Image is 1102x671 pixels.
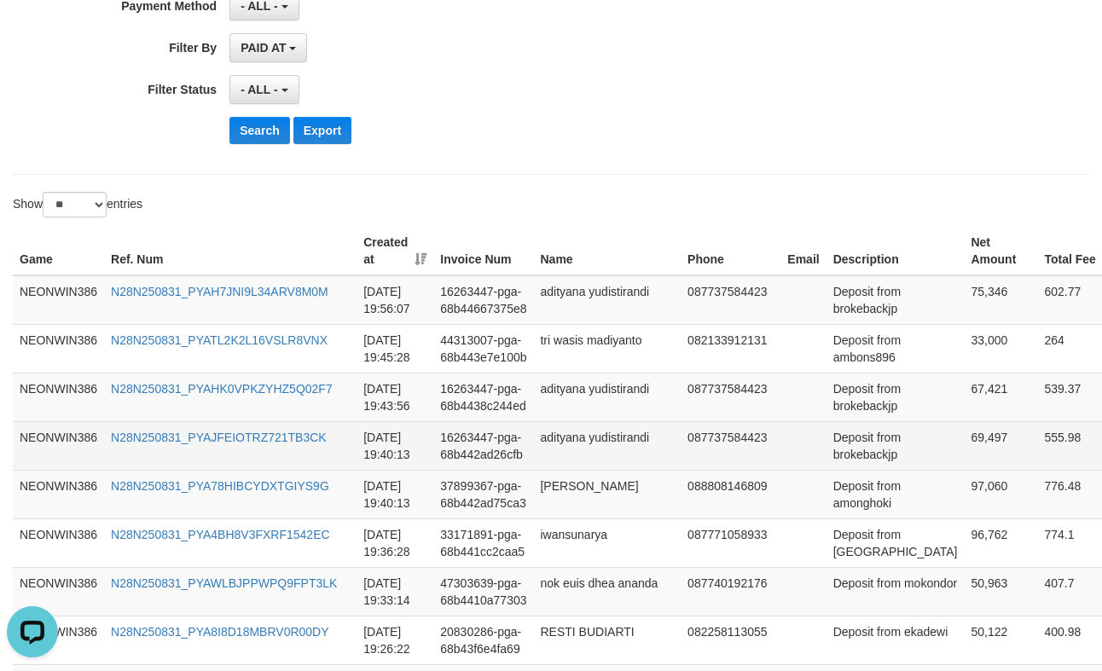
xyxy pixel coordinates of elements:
select: Showentries [43,192,107,217]
td: NEONWIN386 [13,470,104,518]
td: 082258113055 [681,616,780,664]
td: [DATE] 19:45:28 [357,324,433,373]
td: [DATE] 19:40:13 [357,470,433,518]
td: nok euis dhea ananda [533,567,681,616]
a: N28N250831_PYA78HIBCYDXTGIYS9G [111,479,329,493]
td: 087737584423 [681,275,780,325]
td: Deposit from brokebackjp [826,373,965,421]
td: adityana yudistirandi [533,421,681,470]
td: tri wasis madiyanto [533,324,681,373]
td: adityana yudistirandi [533,373,681,421]
th: Name [533,227,681,275]
button: - ALL - [229,75,299,104]
td: Deposit from ambons896 [826,324,965,373]
th: Created at: activate to sort column ascending [357,227,433,275]
td: [DATE] 19:40:13 [357,421,433,470]
th: Email [780,227,826,275]
a: N28N250831_PYA8I8D18MBRV0R00DY [111,625,329,639]
span: PAID AT [241,41,286,55]
td: [DATE] 19:56:07 [357,275,433,325]
td: NEONWIN386 [13,275,104,325]
td: Deposit from mokondor [826,567,965,616]
a: N28N250831_PYAH7JNI9L34ARV8M0M [111,285,328,298]
a: N28N250831_PYAJFEIOTRZ721TB3CK [111,431,327,444]
td: 97,060 [964,470,1037,518]
td: Deposit from ekadewi [826,616,965,664]
td: NEONWIN386 [13,518,104,567]
a: N28N250831_PYAWLBJPPWPQ9FPT3LK [111,576,337,590]
a: N28N250831_PYA4BH8V3FXRF1542EC [111,528,330,541]
td: iwansunarya [533,518,681,567]
td: 087737584423 [681,373,780,421]
button: Search [229,117,290,144]
td: Deposit from amonghoki [826,470,965,518]
td: 16263447-pga-68b4438c244ed [433,373,533,421]
td: RESTI BUDIARTI [533,616,681,664]
a: N28N250831_PYAHK0VPKZYHZ5Q02F7 [111,382,333,396]
td: [DATE] 19:36:28 [357,518,433,567]
td: 16263447-pga-68b442ad26cfb [433,421,533,470]
button: Open LiveChat chat widget [7,7,58,58]
th: Net Amount [964,227,1037,275]
td: 44313007-pga-68b443e7e100b [433,324,533,373]
td: NEONWIN386 [13,373,104,421]
th: Ref. Num [104,227,357,275]
td: 50,122 [964,616,1037,664]
td: Deposit from brokebackjp [826,275,965,325]
td: 96,762 [964,518,1037,567]
td: 33171891-pga-68b441cc2caa5 [433,518,533,567]
td: 47303639-pga-68b4410a77303 [433,567,533,616]
td: NEONWIN386 [13,421,104,470]
td: [DATE] 19:33:14 [357,567,433,616]
td: NEONWIN386 [13,567,104,616]
td: [DATE] 19:26:22 [357,616,433,664]
td: Deposit from [GEOGRAPHIC_DATA] [826,518,965,567]
td: 087740192176 [681,567,780,616]
th: Description [826,227,965,275]
td: [PERSON_NAME] [533,470,681,518]
td: 37899367-pga-68b442ad75ca3 [433,470,533,518]
button: Export [293,117,351,144]
th: Phone [681,227,780,275]
th: Game [13,227,104,275]
td: [DATE] 19:43:56 [357,373,433,421]
a: N28N250831_PYATL2K2L16VSLR8VNX [111,333,328,347]
span: - ALL - [241,83,278,96]
td: adityana yudistirandi [533,275,681,325]
td: 33,000 [964,324,1037,373]
th: Invoice Num [433,227,533,275]
td: 75,346 [964,275,1037,325]
td: 67,421 [964,373,1037,421]
button: PAID AT [229,33,307,62]
label: Show entries [13,192,142,217]
td: 087771058933 [681,518,780,567]
td: 087737584423 [681,421,780,470]
td: 20830286-pga-68b43f6e4fa69 [433,616,533,664]
td: Deposit from brokebackjp [826,421,965,470]
td: 69,497 [964,421,1037,470]
td: 088808146809 [681,470,780,518]
td: 082133912131 [681,324,780,373]
td: NEONWIN386 [13,324,104,373]
td: 16263447-pga-68b44667375e8 [433,275,533,325]
td: 50,963 [964,567,1037,616]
